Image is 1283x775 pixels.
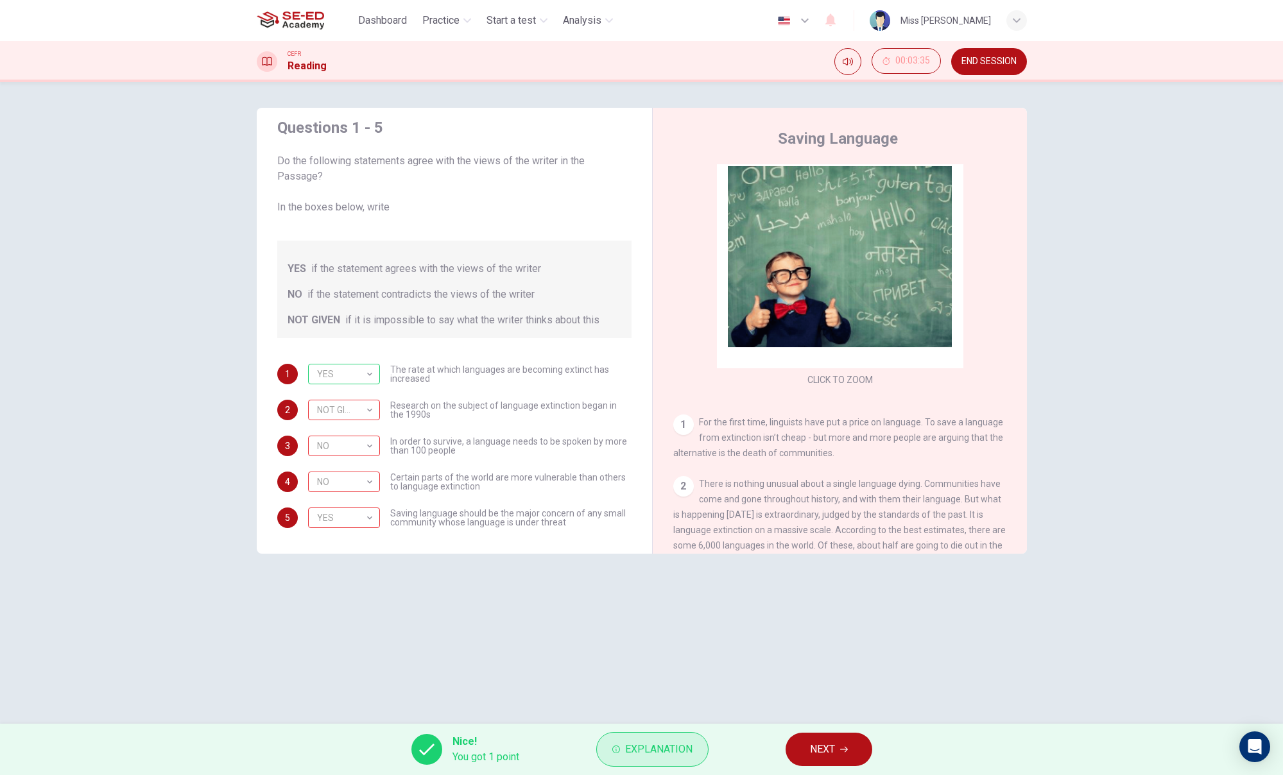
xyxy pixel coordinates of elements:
span: Nice! [452,734,519,749]
span: Analysis [563,13,601,28]
div: NOT GIVEN [308,472,380,492]
span: 1 [285,370,290,379]
span: Dashboard [358,13,407,28]
span: CEFR [288,49,301,58]
h1: Reading [288,58,327,74]
img: Profile picture [870,10,890,31]
button: END SESSION [951,48,1027,75]
span: Practice [422,13,460,28]
div: 2 [673,476,694,497]
h4: Saving Language [778,128,898,149]
span: Certain parts of the world are more vulnerable than others to language extinction [390,473,632,491]
span: 3 [285,441,290,450]
span: Research on the subject of language extinction began in the 1990s [390,401,632,419]
button: Explanation [596,732,709,767]
span: Saving language should be the major concern of any small community whose language is under threat [390,509,632,527]
span: For the first time, linguists have put a price on language. To save a language from extinction is... [673,417,1003,458]
img: en [776,16,792,26]
span: NEXT [810,740,835,758]
div: Open Intercom Messenger [1239,731,1270,762]
button: 00:03:35 [872,48,941,74]
span: END SESSION [961,56,1017,67]
div: YES [308,356,375,393]
span: 00:03:35 [895,56,930,66]
span: You got 1 point [452,749,519,765]
div: 1 [673,414,694,435]
div: NO [308,464,375,500]
div: NO [308,400,380,420]
div: YES [308,364,380,384]
button: Practice [417,9,476,32]
span: Explanation [625,740,693,758]
div: Miss [PERSON_NAME] [900,13,991,28]
button: Dashboard [353,9,412,32]
span: if the statement contradicts the views of the writer [307,287,535,302]
div: NOT GIVEN [308,392,375,429]
span: if it is impossible to say what the writer thinks about this [345,312,599,328]
button: NEXT [786,733,872,766]
div: YES [308,436,380,456]
h4: Questions 1 - 5 [277,117,632,138]
span: NO [288,287,302,302]
button: Analysis [558,9,618,32]
div: YES [308,500,375,536]
div: Hide [872,48,941,75]
span: Start a test [487,13,536,28]
span: if the statement agrees with the views of the writer [311,261,541,277]
a: SE-ED Academy logo [257,8,354,33]
span: 2 [285,405,290,414]
span: 5 [285,513,290,522]
span: Do the following statements agree with the views of the writer in the Passage? In the boxes below... [277,153,632,215]
span: In order to survive, a language needs to be spoken by more than 100 people [390,437,632,455]
span: NOT GIVEN [288,312,340,328]
span: There is nothing unusual about a single language dying. Communities have come and gone throughout... [673,479,1006,581]
img: SE-ED Academy logo [257,8,324,33]
div: Mute [834,48,861,75]
div: NOT GIVEN [308,507,380,528]
button: Start a test [481,9,553,32]
span: The rate at which languages are becoming extinct has increased [390,365,632,383]
span: YES [288,261,306,277]
span: 4 [285,477,290,486]
div: NO [308,428,375,464]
